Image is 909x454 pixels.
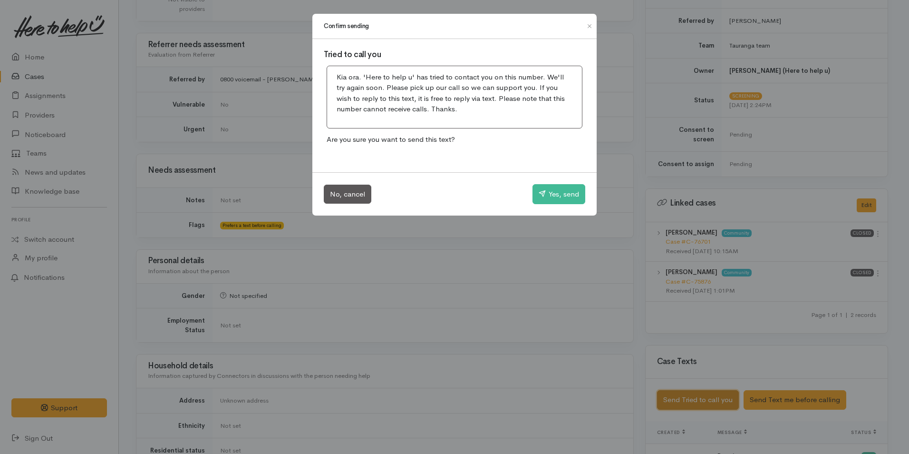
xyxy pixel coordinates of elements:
button: Yes, send [532,184,585,204]
p: Kia ora. 'Here to help u' has tried to contact you on this number. We'll try again soon. Please p... [337,72,572,115]
button: Close [582,20,597,32]
p: Are you sure you want to send this text? [324,131,585,148]
h1: Confirm sending [324,21,369,31]
h3: Tried to call you [324,50,585,59]
button: No, cancel [324,185,371,204]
